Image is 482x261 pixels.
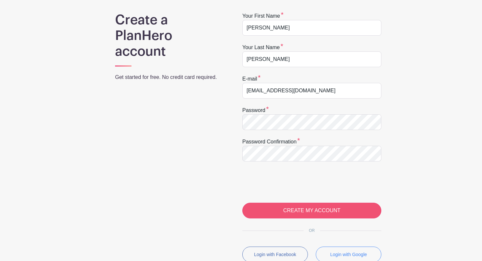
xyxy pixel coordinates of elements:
input: e.g. Smith [242,51,381,67]
label: Password [242,106,269,114]
label: Your first name [242,12,284,20]
p: Get started for free. No credit card required. [115,73,225,81]
small: Login with Facebook [254,252,296,257]
span: OR [304,228,320,233]
input: e.g. Julie [242,20,381,36]
label: Password confirmation [242,138,300,146]
label: Your last name [242,44,283,51]
h1: Create a PlanHero account [115,12,225,59]
input: e.g. julie@eventco.com [242,83,381,99]
input: CREATE MY ACCOUNT [242,203,381,218]
iframe: reCAPTCHA [242,169,342,195]
small: Login with Google [330,252,367,257]
label: E-mail [242,75,261,83]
